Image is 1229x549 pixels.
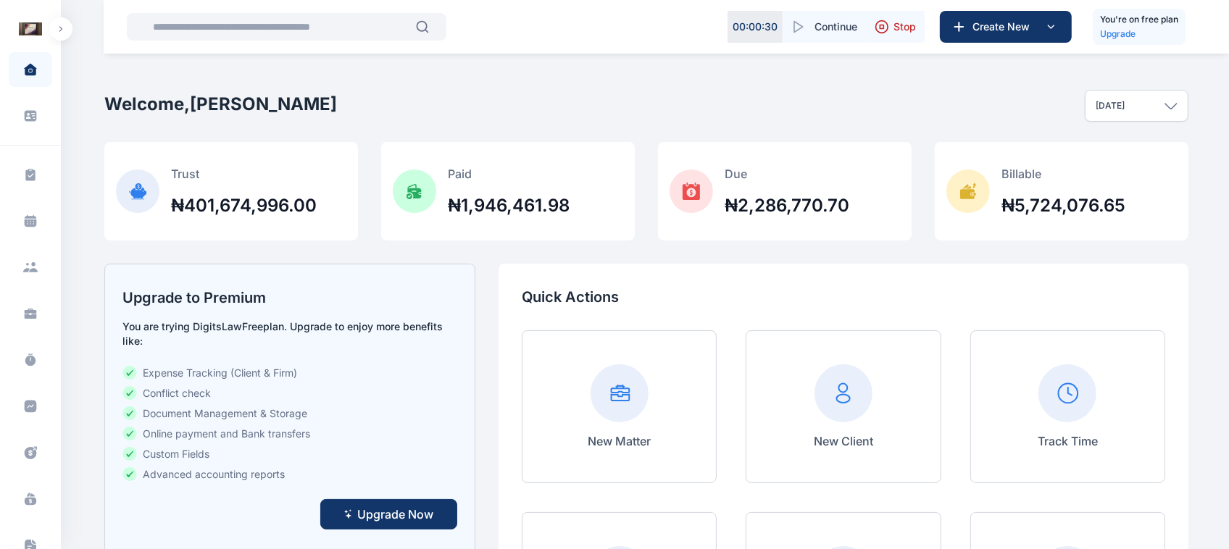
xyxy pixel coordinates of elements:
p: New Client [814,432,873,450]
p: Paid [448,165,570,183]
p: New Matter [588,432,651,450]
span: Continue [815,20,857,34]
button: Create New [940,11,1072,43]
span: Stop [893,20,916,34]
span: Create New [967,20,1042,34]
button: Continue [783,11,866,43]
h2: ₦1,946,461.98 [448,194,570,217]
p: Billable [1001,165,1125,183]
button: Upgrade Now [320,499,457,529]
h2: ₦401,674,996.00 [171,194,317,217]
span: Online payment and Bank transfers [143,427,310,441]
h2: ₦5,724,076.65 [1001,194,1125,217]
h2: Upgrade to Premium [122,288,457,308]
h5: You're on free plan [1100,12,1178,27]
h2: ₦2,286,770.70 [725,194,849,217]
p: Due [725,165,849,183]
span: Upgrade Now [357,506,433,523]
span: Expense Tracking (Client & Firm) [143,366,297,380]
p: You are trying DigitsLaw Free plan. Upgrade to enjoy more benefits like: [122,319,457,348]
span: Conflict check [143,386,211,401]
span: Custom Fields [143,447,209,461]
p: Track Time [1038,432,1098,450]
p: Quick Actions [522,287,1165,307]
h2: Welcome, [PERSON_NAME] [104,93,337,116]
p: [DATE] [1096,100,1125,112]
span: Document Management & Storage [143,406,307,421]
p: Trust [171,165,317,183]
span: Advanced accounting reports [143,467,285,482]
a: Upgrade [1100,27,1178,41]
p: 00 : 00 : 30 [733,20,778,34]
button: Stop [866,11,925,43]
